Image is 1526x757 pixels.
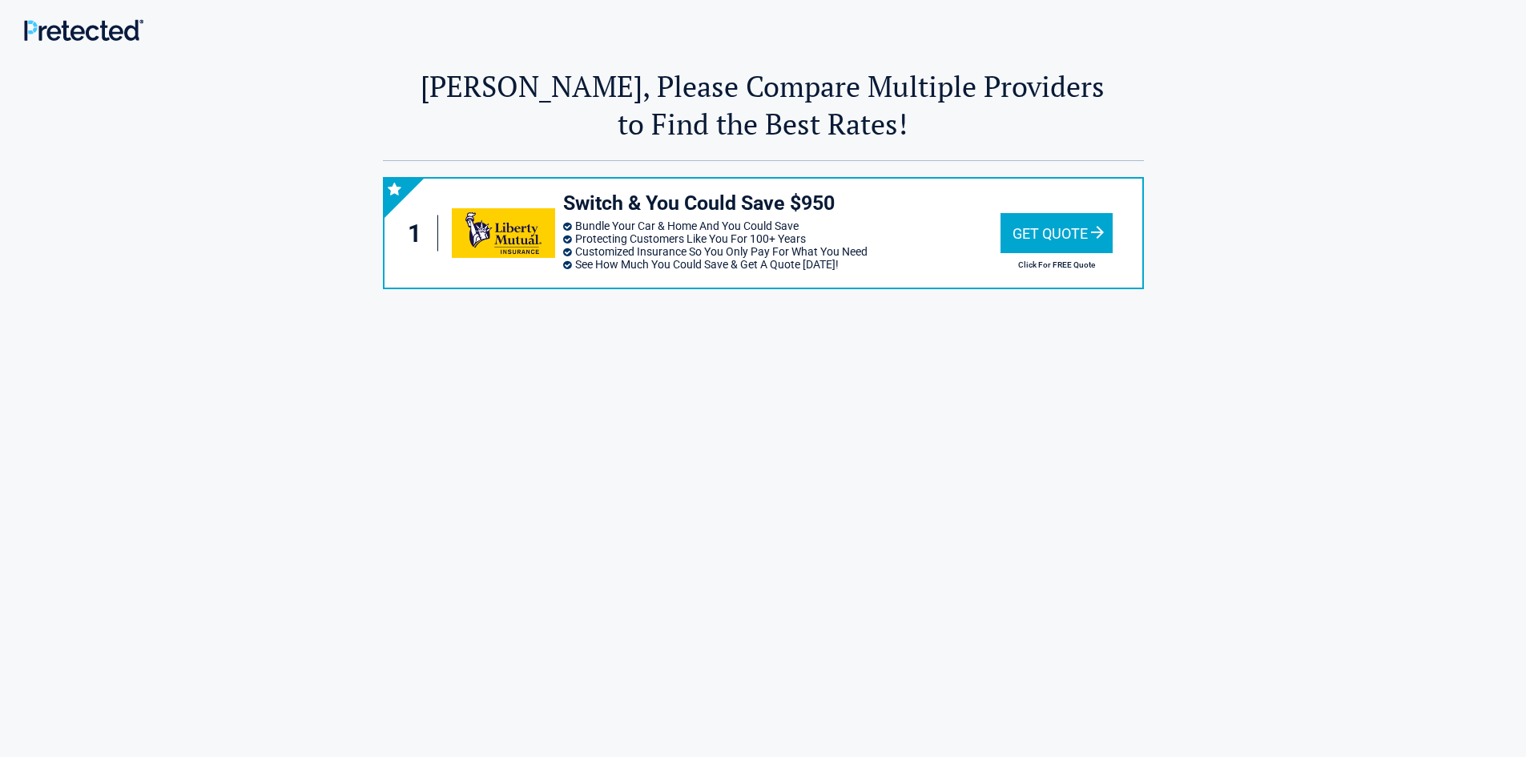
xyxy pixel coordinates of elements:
li: See How Much You Could Save & Get A Quote [DATE]! [563,258,1001,271]
h2: [PERSON_NAME], Please Compare Multiple Providers to Find the Best Rates! [383,67,1144,143]
li: Bundle Your Car & Home And You Could Save [563,219,1001,232]
li: Customized Insurance So You Only Pay For What You Need [563,245,1001,258]
h3: Switch & You Could Save $950 [563,191,1001,217]
img: Main Logo [24,19,143,41]
div: 1 [401,215,439,252]
img: libertymutual's logo [452,208,554,258]
li: Protecting Customers Like You For 100+ Years [563,232,1001,245]
div: Get Quote [1001,213,1113,253]
h2: Click For FREE Quote [1001,260,1113,269]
